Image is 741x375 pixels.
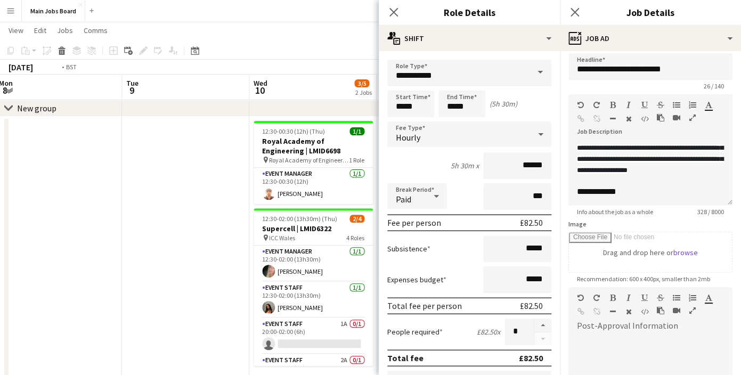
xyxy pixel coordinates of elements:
[689,294,696,302] button: Ordered List
[609,115,616,123] button: Horizontal Line
[593,101,600,109] button: Redo
[641,115,648,123] button: HTML Code
[609,307,616,316] button: Horizontal Line
[657,113,664,122] button: Paste as plain text
[53,23,77,37] a: Jobs
[560,26,741,51] div: Job Ad
[9,62,33,72] div: [DATE]
[34,26,46,35] span: Edit
[520,300,543,311] div: £82.50
[593,294,600,302] button: Redo
[387,353,424,363] div: Total fee
[387,244,430,254] label: Subsistence
[625,307,632,316] button: Clear Formatting
[387,275,446,284] label: Expenses budget
[451,161,479,170] div: 5h 30m x
[4,23,28,37] a: View
[379,5,560,19] h3: Role Details
[695,82,732,90] span: 26 / 140
[673,113,680,122] button: Insert video
[673,101,680,109] button: Unordered List
[673,294,680,302] button: Unordered List
[568,208,662,216] span: Info about the job as a whole
[625,115,632,123] button: Clear Formatting
[657,294,664,302] button: Strikethrough
[625,101,632,109] button: Italic
[641,307,648,316] button: HTML Code
[79,23,112,37] a: Comms
[657,101,664,109] button: Strikethrough
[641,294,648,302] button: Underline
[477,327,500,337] div: £82.50 x
[387,327,443,337] label: People required
[519,353,543,363] div: £82.50
[577,101,584,109] button: Undo
[66,63,77,71] div: BST
[534,319,551,332] button: Increase
[9,26,23,35] span: View
[379,26,560,51] div: Shift
[705,294,712,302] button: Text Color
[705,101,712,109] button: Text Color
[641,101,648,109] button: Underline
[84,26,108,35] span: Comms
[520,217,543,228] div: £82.50
[577,294,584,302] button: Undo
[387,217,441,228] div: Fee per person
[22,1,85,21] button: Main Jobs Board
[560,5,741,19] h3: Job Details
[689,101,696,109] button: Ordered List
[673,306,680,315] button: Insert video
[625,294,632,302] button: Italic
[17,103,56,113] div: New group
[568,275,719,283] span: Recommendation: 600 x 400px, smaller than 2mb
[609,101,616,109] button: Bold
[689,113,696,122] button: Fullscreen
[30,23,51,37] a: Edit
[657,306,664,315] button: Paste as plain text
[490,99,517,109] div: (5h 30m)
[396,132,420,143] span: Hourly
[689,306,696,315] button: Fullscreen
[609,294,616,302] button: Bold
[387,300,462,311] div: Total fee per person
[689,208,732,216] span: 328 / 8000
[396,194,411,205] span: Paid
[57,26,73,35] span: Jobs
